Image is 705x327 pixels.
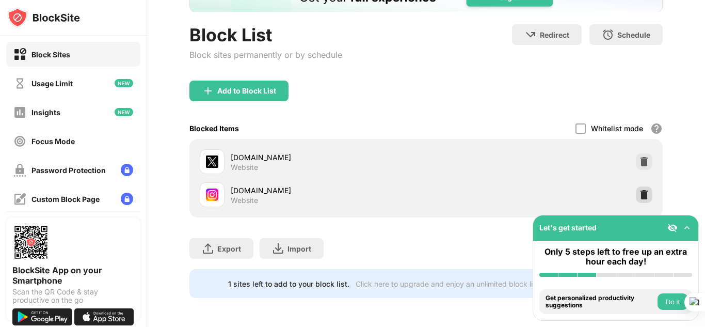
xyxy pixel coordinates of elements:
div: Export [217,244,241,253]
div: Block Sites [31,50,70,59]
img: options-page-qr-code.png [12,224,50,261]
div: Website [231,163,258,172]
img: customize-block-page-off.svg [13,193,26,206]
div: Let's get started [539,223,597,232]
button: Do it [658,293,688,310]
div: Import [287,244,311,253]
div: Click here to upgrade and enjoy an unlimited block list. [356,279,541,288]
div: Add to Block List [217,87,276,95]
div: BlockSite App on your Smartphone [12,265,134,286]
img: lock-menu.svg [121,164,133,176]
img: lock-menu.svg [121,193,133,205]
div: Focus Mode [31,137,75,146]
div: Custom Block Page [31,195,100,204]
div: Redirect [540,30,569,39]
div: Password Protection [31,166,106,175]
div: Whitelist mode [591,124,643,133]
img: get-it-on-google-play.svg [12,308,72,325]
img: logo-blocksite.svg [7,7,80,28]
img: block-on.svg [13,48,26,61]
img: insights-off.svg [13,106,26,119]
div: Usage Limit [31,79,73,88]
div: Block List [189,24,342,45]
img: omni-setup-toggle.svg [682,223,692,233]
div: [DOMAIN_NAME] [231,152,426,163]
div: Blocked Items [189,124,239,133]
div: [DOMAIN_NAME] [231,185,426,196]
img: favicons [206,189,218,201]
img: new-icon.svg [115,79,133,87]
div: Block sites permanently or by schedule [189,50,342,60]
div: Scan the QR Code & stay productive on the go [12,288,134,304]
div: Get personalized productivity suggestions [546,294,655,309]
img: time-usage-off.svg [13,77,26,90]
div: Only 5 steps left to free up an extra hour each day! [539,247,692,267]
img: focus-off.svg [13,135,26,148]
img: favicons [206,155,218,168]
img: download-on-the-app-store.svg [74,308,134,325]
div: Website [231,196,258,205]
img: eye-not-visible.svg [667,223,678,233]
div: Insights [31,108,60,117]
div: Schedule [617,30,650,39]
img: new-icon.svg [115,108,133,116]
img: password-protection-off.svg [13,164,26,177]
div: 1 sites left to add to your block list. [228,279,349,288]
